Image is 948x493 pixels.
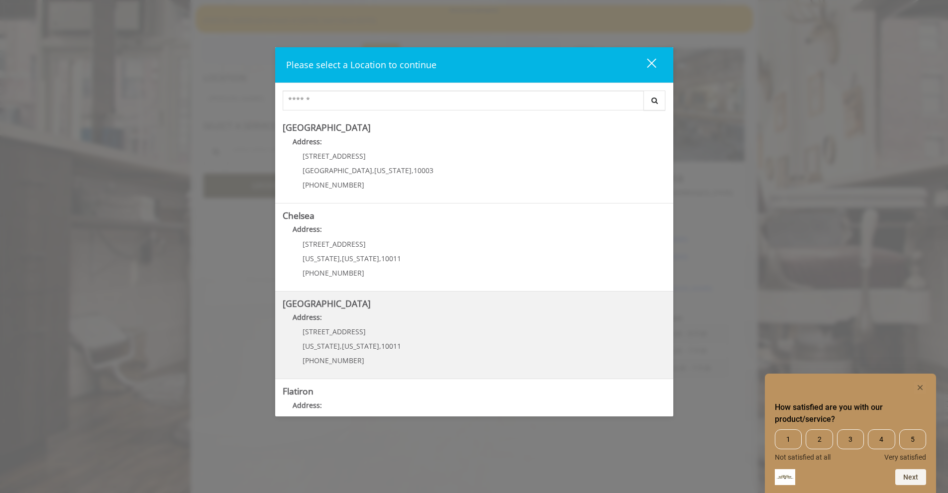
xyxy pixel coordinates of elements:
div: Center Select [283,91,666,115]
span: 4 [868,429,895,449]
button: Next question [895,469,926,485]
span: 5 [899,429,926,449]
span: [GEOGRAPHIC_DATA] [303,166,372,175]
span: [US_STATE] [374,166,412,175]
b: [GEOGRAPHIC_DATA] [283,121,371,133]
b: Address: [293,312,322,322]
i: Search button [649,97,660,104]
span: [PHONE_NUMBER] [303,180,364,190]
span: 10011 [381,341,401,351]
span: Not satisfied at all [775,453,831,461]
input: Search Center [283,91,644,110]
b: Flatiron [283,385,314,397]
span: , [379,254,381,263]
div: close dialog [635,58,655,73]
span: , [340,341,342,351]
div: How satisfied are you with our product/service? Select an option from 1 to 5, with 1 being Not sa... [775,382,926,485]
span: [US_STATE] [303,341,340,351]
span: 1 [775,429,802,449]
span: Please select a Location to continue [286,59,436,71]
span: [US_STATE] [342,254,379,263]
b: Address: [293,137,322,146]
span: , [412,166,414,175]
span: 10003 [414,166,433,175]
span: [STREET_ADDRESS] [303,239,366,249]
span: [PHONE_NUMBER] [303,268,364,278]
button: Hide survey [914,382,926,394]
b: Address: [293,224,322,234]
span: [STREET_ADDRESS] [303,151,366,161]
span: [US_STATE] [303,254,340,263]
b: Chelsea [283,209,315,221]
span: Very satisfied [884,453,926,461]
span: 10011 [381,254,401,263]
span: [US_STATE] [342,341,379,351]
span: , [372,166,374,175]
span: , [340,254,342,263]
b: [GEOGRAPHIC_DATA] [283,297,371,309]
span: [STREET_ADDRESS] [303,327,366,336]
button: close dialog [629,55,662,75]
span: 3 [837,429,864,449]
h2: How satisfied are you with our product/service? Select an option from 1 to 5, with 1 being Not sa... [775,401,926,425]
span: 2 [806,429,833,449]
div: How satisfied are you with our product/service? Select an option from 1 to 5, with 1 being Not sa... [775,429,926,461]
b: Address: [293,400,322,410]
span: , [379,341,381,351]
span: [PHONE_NUMBER] [303,356,364,365]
